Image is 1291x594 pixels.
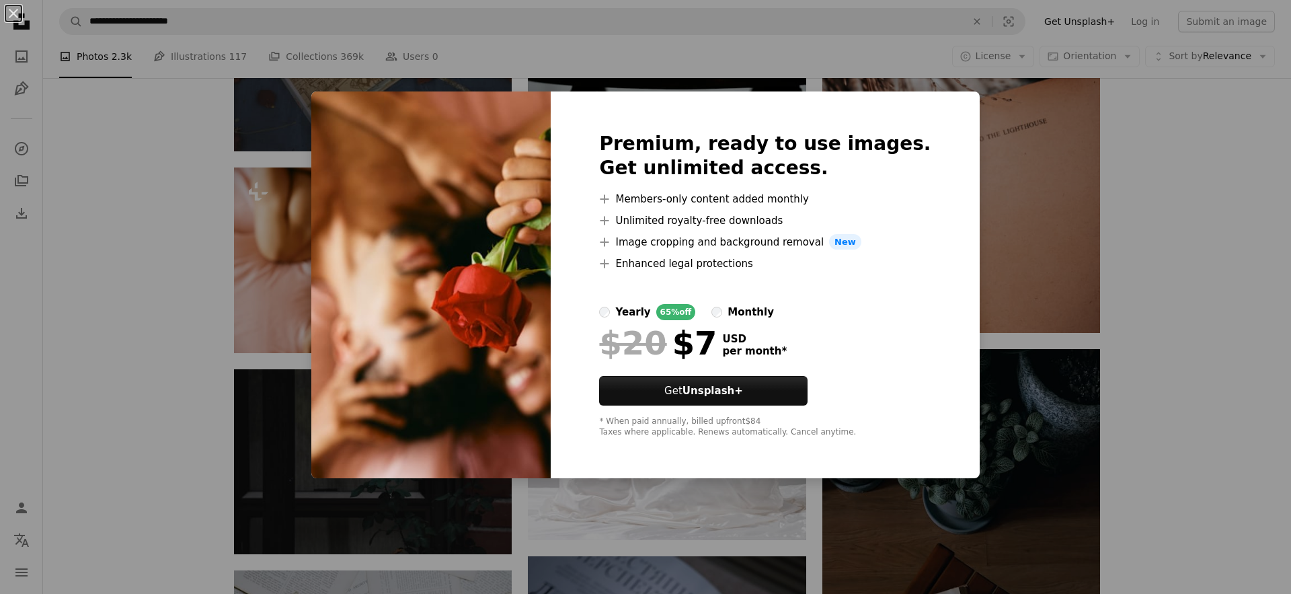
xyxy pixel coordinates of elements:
span: USD [722,333,787,345]
div: 65% off [656,304,696,320]
input: monthly [711,307,722,318]
li: Unlimited royalty-free downloads [599,213,931,229]
div: yearly [615,304,650,320]
h2: Premium, ready to use images. Get unlimited access. [599,132,931,180]
span: $20 [599,326,666,361]
li: Members-only content added monthly [599,191,931,207]
div: $7 [599,326,717,361]
div: * When paid annually, billed upfront $84 Taxes where applicable. Renews automatically. Cancel any... [599,416,931,438]
button: GetUnsplash+ [599,376,808,406]
strong: Unsplash+ [682,385,743,397]
div: monthly [728,304,774,320]
img: premium_photo-1702742530627-01946c846fe2 [311,91,551,479]
li: Enhanced legal protections [599,256,931,272]
li: Image cropping and background removal [599,234,931,250]
span: per month * [722,345,787,357]
span: New [829,234,861,250]
input: yearly65%off [599,307,610,318]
